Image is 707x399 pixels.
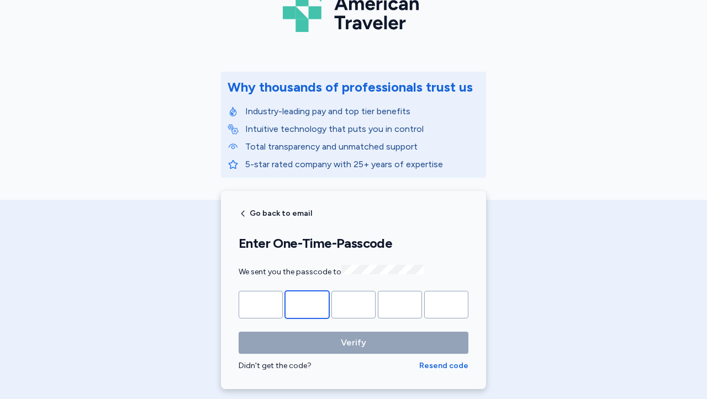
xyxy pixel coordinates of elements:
button: Resend code [419,360,468,371]
div: Why thousands of professionals trust us [228,78,473,96]
button: Verify [239,332,468,354]
input: Please enter OTP character 1 [239,291,283,318]
span: Go back to email [250,210,312,217]
input: Please enter OTP character 5 [424,291,468,318]
span: We sent you the passcode to [239,267,424,276]
input: Please enter OTP character 3 [331,291,376,318]
p: Total transparency and unmatched support [245,140,479,153]
div: Didn't get the code? [239,360,419,371]
input: Please enter OTP character 4 [378,291,422,318]
p: Industry-leading pay and top tier benefits [245,105,479,118]
button: Go back to email [239,209,312,218]
p: Intuitive technology that puts you in control [245,123,479,136]
h1: Enter One-Time-Passcode [239,235,468,252]
span: Verify [341,336,366,349]
p: 5-star rated company with 25+ years of expertise [245,158,479,171]
input: Please enter OTP character 2 [285,291,329,318]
